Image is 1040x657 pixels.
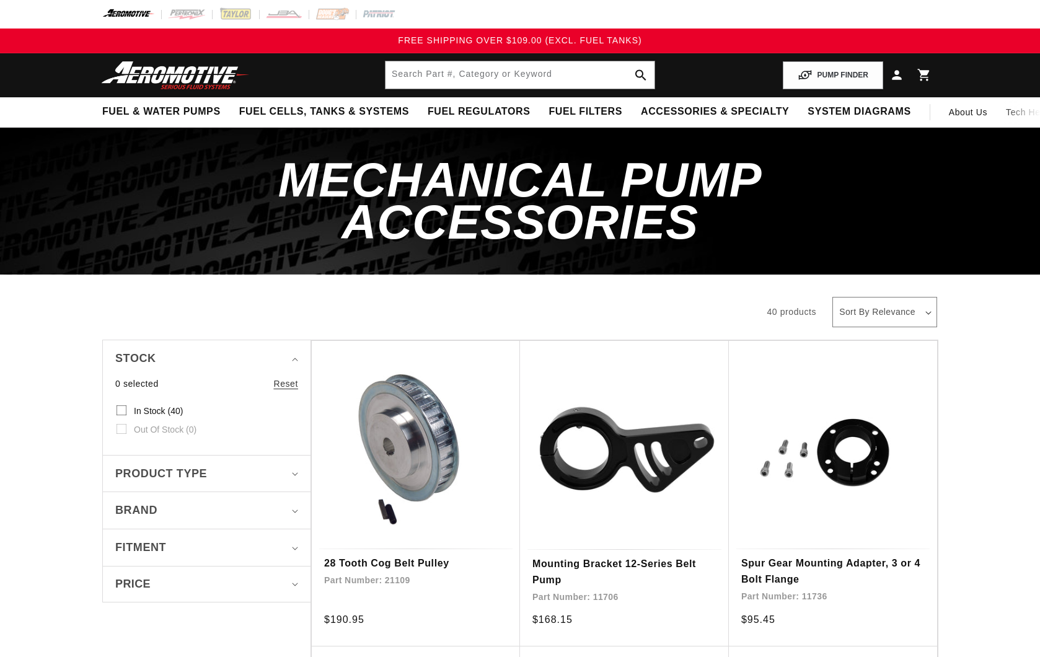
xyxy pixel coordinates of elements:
summary: Product type (0 selected) [115,456,298,492]
summary: Fitment (0 selected) [115,529,298,566]
summary: Fuel Filters [539,97,632,126]
span: Mechanical Pump Accessories [278,152,762,249]
summary: Fuel & Water Pumps [93,97,230,126]
summary: Fuel Regulators [418,97,539,126]
span: Fitment [115,539,166,557]
span: About Us [949,107,987,117]
button: PUMP FINDER [783,61,883,89]
summary: Fuel Cells, Tanks & Systems [230,97,418,126]
button: search button [627,61,654,89]
span: FREE SHIPPING OVER $109.00 (EXCL. FUEL TANKS) [398,35,641,45]
a: Reset [273,377,298,390]
span: 40 products [767,307,816,317]
a: About Us [940,97,997,127]
span: In stock (40) [134,405,183,417]
summary: Price [115,567,298,602]
span: Price [115,576,151,593]
span: Fuel Cells, Tanks & Systems [239,105,409,118]
span: System Diagrams [808,105,910,118]
summary: Accessories & Specialty [632,97,798,126]
a: Spur Gear Mounting Adapter, 3 or 4 Bolt Flange [741,555,925,587]
span: Out of stock (0) [134,424,196,435]
summary: Brand (0 selected) [115,492,298,529]
summary: Stock (0 selected) [115,340,298,377]
span: Product type [115,465,207,483]
span: Fuel Filters [549,105,622,118]
span: Fuel & Water Pumps [102,105,221,118]
span: Accessories & Specialty [641,105,789,118]
span: Fuel Regulators [428,105,530,118]
a: 28 Tooth Cog Belt Pulley [324,555,508,571]
span: Stock [115,350,156,368]
span: 0 selected [115,377,159,390]
summary: System Diagrams [798,97,920,126]
a: Mounting Bracket 12-Series Belt Pump [532,556,716,588]
span: Brand [115,501,157,519]
input: Search by Part Number, Category or Keyword [386,61,654,89]
img: Aeromotive [98,61,253,90]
